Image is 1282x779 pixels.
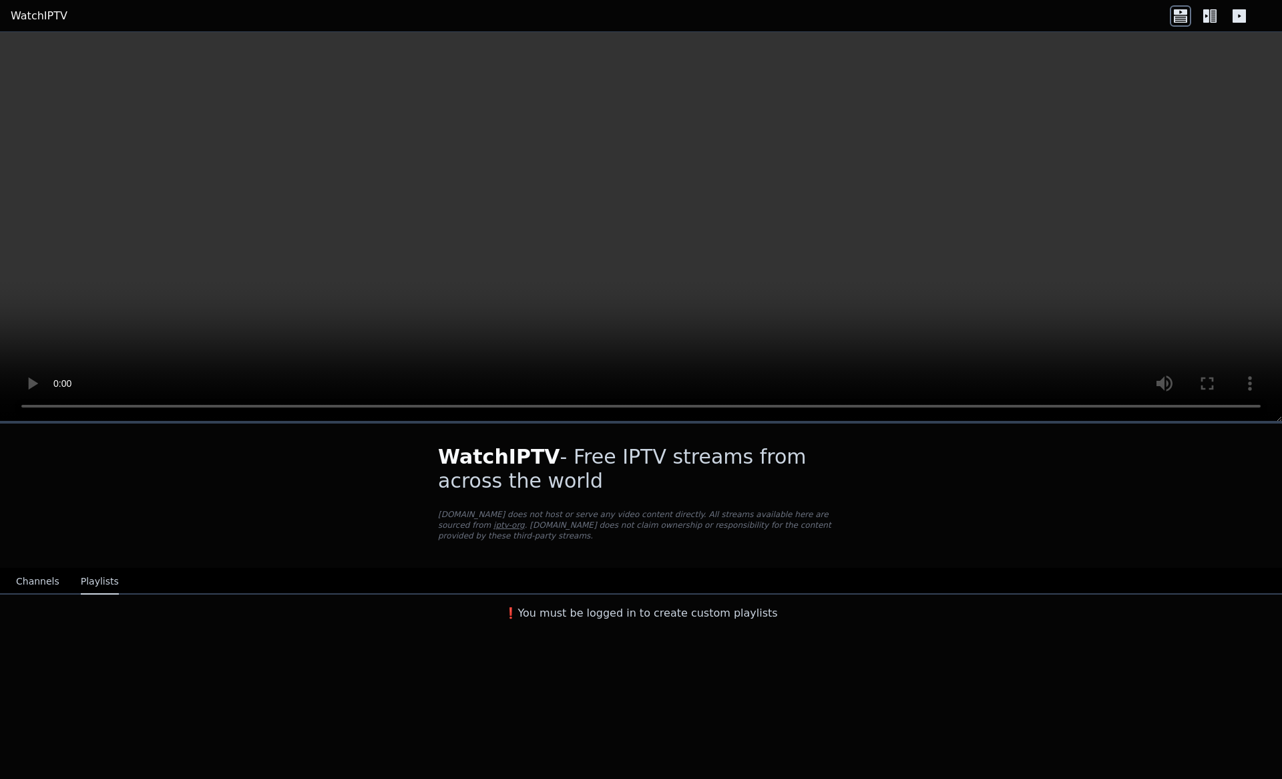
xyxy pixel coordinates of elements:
[438,445,844,493] h1: - Free IPTV streams from across the world
[16,569,59,595] button: Channels
[493,520,525,530] a: iptv-org
[438,509,844,541] p: [DOMAIN_NAME] does not host or serve any video content directly. All streams available here are s...
[11,8,67,24] a: WatchIPTV
[417,605,865,621] h3: ❗️You must be logged in to create custom playlists
[438,445,560,468] span: WatchIPTV
[81,569,119,595] button: Playlists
